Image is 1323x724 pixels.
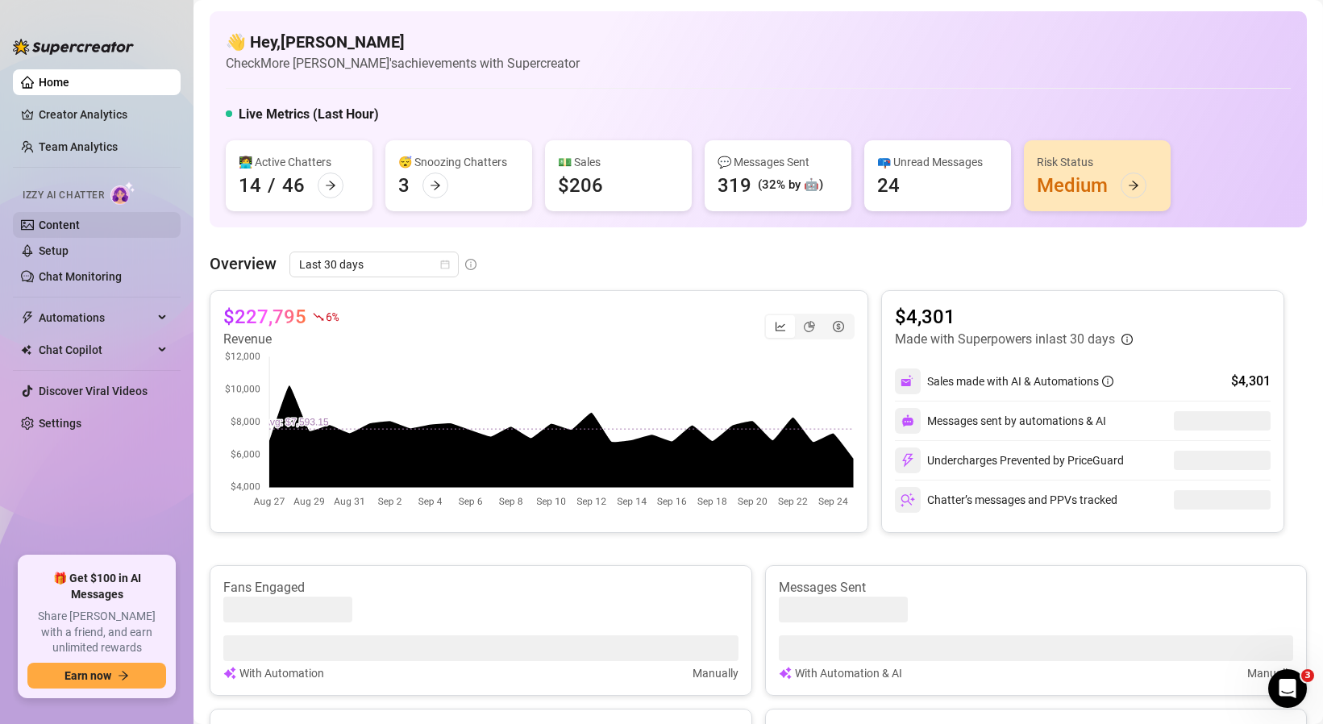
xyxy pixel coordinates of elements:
span: arrow-right [1128,180,1139,191]
span: 🎁 Get $100 in AI Messages [27,571,166,602]
span: Chat Copilot [39,337,153,363]
div: 😴 Snoozing Chatters [398,153,519,171]
span: Earn now [64,669,111,682]
span: 6 % [326,309,338,324]
span: fall [313,311,324,322]
a: Setup [39,244,69,257]
article: Revenue [223,330,338,349]
span: Share [PERSON_NAME] with a friend, and earn unlimited rewards [27,609,166,656]
img: svg%3e [901,374,915,389]
span: pie-chart [804,321,815,332]
span: info-circle [1102,376,1113,387]
span: calendar [440,260,450,269]
span: Automations [39,305,153,331]
article: Manually [1247,664,1293,682]
img: logo-BBDzfeDw.svg [13,39,134,55]
div: 319 [718,173,751,198]
div: $4,301 [1231,372,1271,391]
h5: Live Metrics (Last Hour) [239,105,379,124]
span: thunderbolt [21,311,34,324]
a: Settings [39,417,81,430]
div: segmented control [764,314,855,339]
img: svg%3e [223,664,236,682]
a: Content [39,218,80,231]
span: arrow-right [118,670,129,681]
span: line-chart [775,321,786,332]
div: 14 [239,173,261,198]
img: svg%3e [901,453,915,468]
article: Check More [PERSON_NAME]'s achievements with Supercreator [226,53,580,73]
a: Team Analytics [39,140,118,153]
article: Messages Sent [779,579,1294,597]
article: Manually [693,664,738,682]
article: With Automation [239,664,324,682]
span: dollar-circle [833,321,844,332]
iframe: Intercom live chat [1268,669,1307,708]
article: Made with Superpowers in last 30 days [895,330,1115,349]
a: Discover Viral Videos [39,385,148,397]
a: Chat Monitoring [39,270,122,283]
div: 46 [282,173,305,198]
button: Earn nowarrow-right [27,663,166,689]
img: AI Chatter [110,181,135,205]
div: 24 [877,173,900,198]
div: Sales made with AI & Automations [927,372,1113,390]
span: 3 [1301,669,1314,682]
article: With Automation & AI [795,664,902,682]
div: (32% by 🤖) [758,176,823,195]
article: $4,301 [895,304,1133,330]
a: Creator Analytics [39,102,168,127]
div: 👩‍💻 Active Chatters [239,153,360,171]
article: Fans Engaged [223,579,738,597]
div: 3 [398,173,410,198]
div: Risk Status [1037,153,1158,171]
h4: 👋 Hey, [PERSON_NAME] [226,31,580,53]
div: $206 [558,173,603,198]
div: 💬 Messages Sent [718,153,838,171]
span: Izzy AI Chatter [23,188,104,203]
span: info-circle [465,259,476,270]
div: Undercharges Prevented by PriceGuard [895,447,1124,473]
img: Chat Copilot [21,344,31,356]
img: svg%3e [779,664,792,682]
span: arrow-right [430,180,441,191]
div: 💵 Sales [558,153,679,171]
div: 📪 Unread Messages [877,153,998,171]
img: svg%3e [901,493,915,507]
div: Chatter’s messages and PPVs tracked [895,487,1117,513]
span: info-circle [1121,334,1133,345]
article: Overview [210,252,277,276]
span: Last 30 days [299,252,449,277]
a: Home [39,76,69,89]
img: svg%3e [901,414,914,427]
span: arrow-right [325,180,336,191]
div: Messages sent by automations & AI [895,408,1106,434]
article: $227,795 [223,304,306,330]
